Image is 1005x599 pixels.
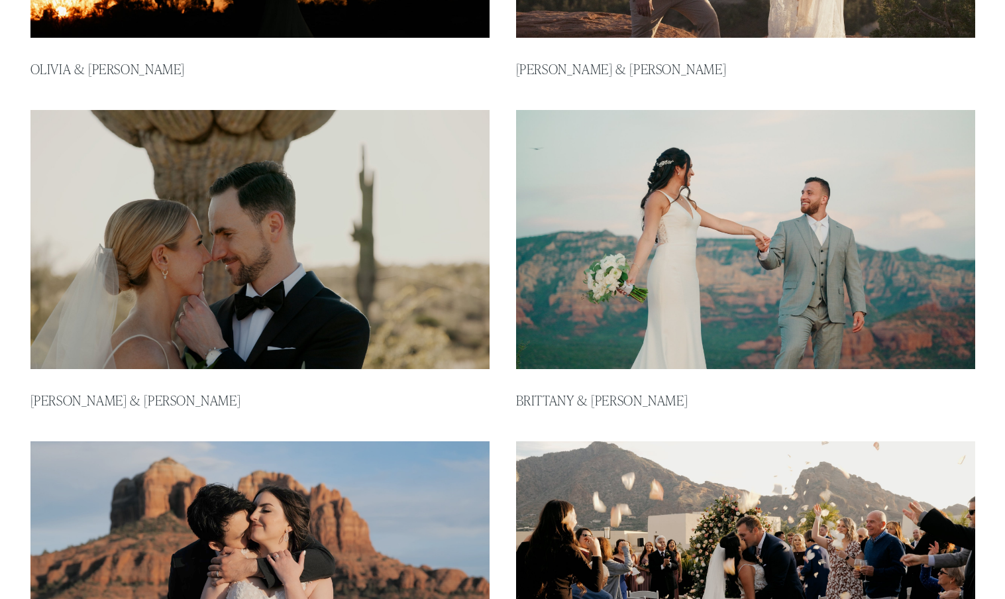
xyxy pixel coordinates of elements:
[516,60,727,78] a: [PERSON_NAME] & [PERSON_NAME]
[513,109,977,370] img: Brittany &amp; Anthony
[516,391,688,409] a: Brittany & [PERSON_NAME]
[30,60,185,78] a: Olivia & [PERSON_NAME]
[30,391,241,409] a: [PERSON_NAME] & [PERSON_NAME]
[28,109,492,370] img: Catherine &amp; Patrick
